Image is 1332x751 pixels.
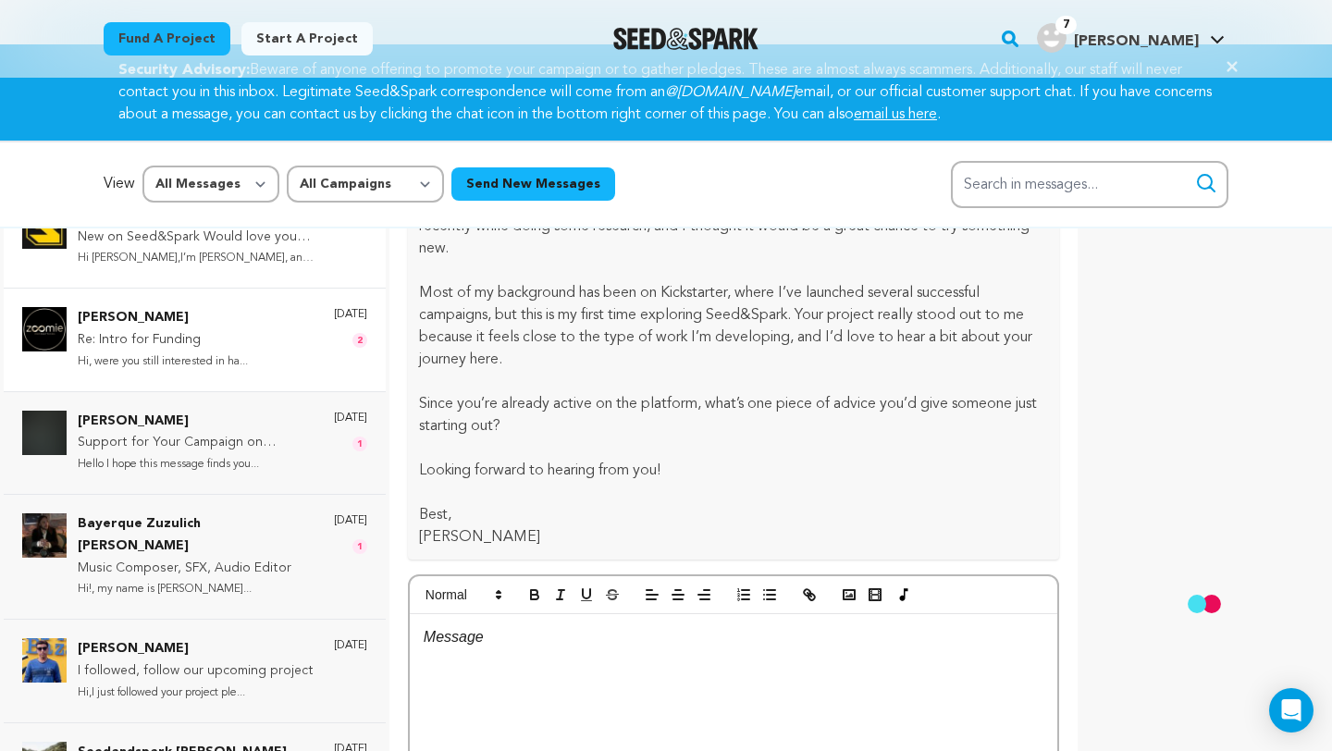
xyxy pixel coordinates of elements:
p: Hi!, my name is [PERSON_NAME]... [78,579,315,600]
p: Hello I hope this message finds you... [78,454,315,475]
div: Tadayon S.'s Profile [1037,23,1199,53]
p: [PERSON_NAME] [78,411,315,433]
p: Looking forward to hearing from you! [419,460,1048,482]
p: Most of my background has been on Kickstarter, where I’ve launched several successful campaigns, ... [419,282,1048,371]
p: Music Composer, SFX, Audio Editor [78,558,315,580]
img: user.png [1037,23,1067,53]
a: email us here [854,107,937,122]
a: Seed&Spark Homepage [613,28,758,50]
button: Send New Messages [451,167,615,201]
a: Start a project [241,22,373,55]
img: Bayerque Zuzulich Duggan Photo [22,513,67,558]
img: Tran Emily Photo [22,411,67,455]
a: Tadayon S.'s Profile [1033,19,1228,53]
p: [DATE] [334,513,367,528]
div: Open Intercom Messenger [1269,688,1313,733]
p: I followed, follow our upcoming project [78,660,314,683]
p: Hi, were you still interested in ha... [78,351,248,373]
p: Best, [419,504,1048,526]
img: Seed&Spark Logo Dark Mode [613,28,758,50]
em: @[DOMAIN_NAME] [665,85,795,100]
p: Support for Your Campaign on Seed&Spark [78,432,315,454]
span: 1 [352,437,367,451]
p: [DATE] [334,411,367,425]
p: [DATE] [334,638,367,653]
span: 7 [1055,16,1077,34]
img: Donna Kiemm Photo [22,307,67,351]
p: [PERSON_NAME] [78,638,314,660]
p: Hi [PERSON_NAME],I’m [PERSON_NAME], and I’m... [78,248,315,269]
p: [PERSON_NAME] [78,307,248,329]
p: [PERSON_NAME] [419,526,1048,548]
span: [PERSON_NAME] [1074,34,1199,49]
input: Search in messages... [951,161,1228,208]
span: Tadayon S.'s Profile [1033,19,1228,58]
img: loading.svg [1181,581,1227,627]
p: View [104,173,135,195]
p: New on Seed&Spark Would love your guidance [78,227,315,249]
a: Fund a project [104,22,230,55]
p: Hi,I just followed your project ple... [78,683,314,704]
span: 2 [352,333,367,348]
p: [DATE] [334,307,367,322]
p: Since you’re already active on the platform, what’s one piece of advice you’d give someone just s... [419,393,1048,437]
div: Beware of anyone offering to promote your campaign or to gather pledges. These are almost always ... [96,59,1236,126]
img: Brijesh Gurnani Photo [22,638,67,683]
p: Bayerque Zuzulich [PERSON_NAME] [78,513,315,558]
p: Re: Intro for Funding [78,329,248,351]
span: 1 [352,539,367,554]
